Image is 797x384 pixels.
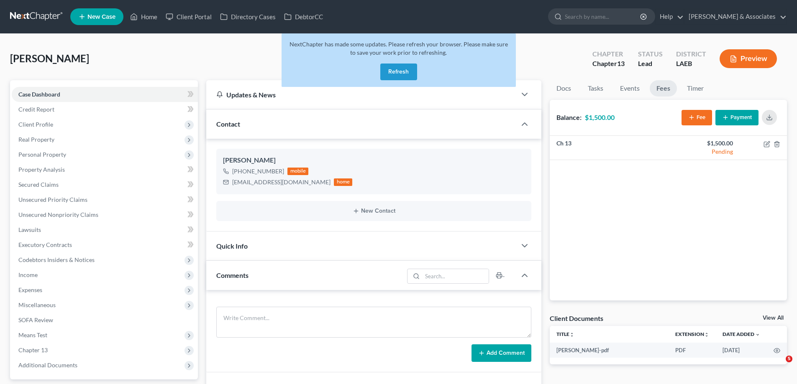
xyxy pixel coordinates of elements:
[18,166,65,173] span: Property Analysis
[638,49,663,59] div: Status
[769,356,789,376] iframe: Intercom live chat
[87,14,115,20] span: New Case
[223,155,525,165] div: [PERSON_NAME]
[287,168,308,175] div: mobile
[12,192,198,207] a: Unsecured Priority Claims
[704,332,709,337] i: unfold_more
[550,343,669,358] td: [PERSON_NAME]-pdf
[592,59,625,69] div: Chapter
[12,162,198,177] a: Property Analysis
[18,181,59,188] span: Secured Claims
[716,343,767,358] td: [DATE]
[334,178,352,186] div: home
[585,113,615,121] strong: $1,500.00
[720,49,777,68] button: Preview
[676,59,706,69] div: LAEB
[232,178,331,186] div: [EMAIL_ADDRESS][DOMAIN_NAME]
[18,121,53,128] span: Client Profile
[18,361,77,369] span: Additional Documents
[680,80,710,97] a: Timer
[617,59,625,67] span: 13
[656,9,684,24] a: Help
[18,241,72,248] span: Executory Contracts
[684,9,787,24] a: [PERSON_NAME] & Associates
[755,332,760,337] i: expand_more
[786,356,792,362] span: 5
[550,136,668,160] td: Ch 13
[675,331,709,337] a: Extensionunfold_more
[763,315,784,321] a: View All
[12,177,198,192] a: Secured Claims
[12,313,198,328] a: SOFA Review
[581,80,610,97] a: Tasks
[613,80,646,97] a: Events
[216,242,248,250] span: Quick Info
[12,237,198,252] a: Executory Contracts
[676,49,706,59] div: District
[223,208,525,214] button: New Contact
[682,110,712,125] button: Fee
[18,211,98,218] span: Unsecured Nonpriority Claims
[569,332,574,337] i: unfold_more
[216,90,506,99] div: Updates & News
[18,316,53,323] span: SOFA Review
[126,9,161,24] a: Home
[556,331,574,337] a: Titleunfold_more
[380,64,417,80] button: Refresh
[550,314,603,323] div: Client Documents
[675,139,733,147] div: $1,500.00
[715,110,759,125] button: Payment
[669,343,716,358] td: PDF
[550,80,578,97] a: Docs
[18,136,54,143] span: Real Property
[675,147,733,156] div: Pending
[18,91,60,98] span: Case Dashboard
[18,151,66,158] span: Personal Property
[18,286,42,293] span: Expenses
[18,301,56,308] span: Miscellaneous
[556,113,582,121] strong: Balance:
[10,52,89,64] span: [PERSON_NAME]
[12,102,198,117] a: Credit Report
[423,269,489,283] input: Search...
[232,167,284,175] div: [PHONE_NUMBER]
[12,222,198,237] a: Lawsuits
[161,9,216,24] a: Client Portal
[18,226,41,233] span: Lawsuits
[18,271,38,278] span: Income
[216,271,249,279] span: Comments
[650,80,677,97] a: Fees
[565,9,641,24] input: Search by name...
[18,196,87,203] span: Unsecured Priority Claims
[216,120,240,128] span: Contact
[723,331,760,337] a: Date Added expand_more
[12,87,198,102] a: Case Dashboard
[12,207,198,222] a: Unsecured Nonpriority Claims
[18,346,48,353] span: Chapter 13
[472,344,531,362] button: Add Comment
[18,106,54,113] span: Credit Report
[280,9,327,24] a: DebtorCC
[18,331,47,338] span: Means Test
[592,49,625,59] div: Chapter
[638,59,663,69] div: Lead
[18,256,95,263] span: Codebtors Insiders & Notices
[290,41,508,56] span: NextChapter has made some updates. Please refresh your browser. Please make sure to save your wor...
[216,9,280,24] a: Directory Cases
